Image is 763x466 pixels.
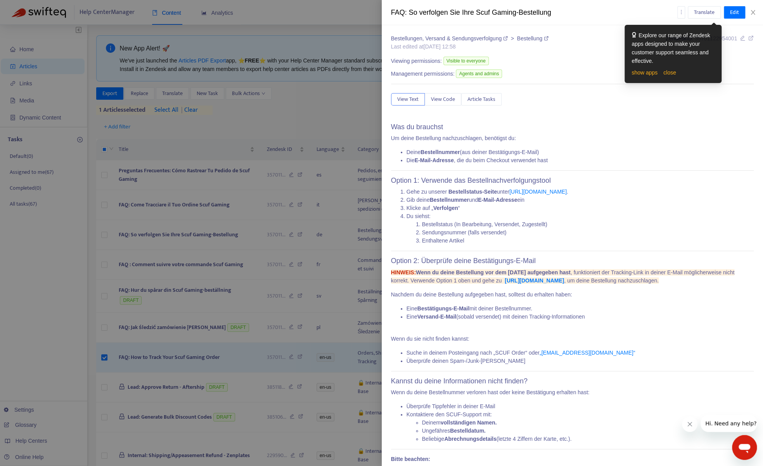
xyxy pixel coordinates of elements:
[407,411,754,443] li: Kontaktiere den SCUF-Support mit:
[391,257,754,265] h3: Option 2: Überprüfe deine Bestätigungs-E-Mail
[429,197,469,203] strong: Bestellnummer
[416,269,571,275] strong: Wenn du deine Bestellung vor dem [DATE] aufgegeben hast
[688,6,721,19] button: Translate
[425,93,461,106] button: View Code
[682,416,697,432] iframe: Close message
[391,35,509,42] a: Bestellungen, Versand & Sendungsverfolgung
[391,57,442,65] span: Viewing permissions:
[417,314,456,320] strong: Versand-E-Mail
[407,313,754,329] li: Eine (sobald versendet) mit deinen Tracking-Informationen
[407,196,754,204] li: Gib deine und ein
[632,69,657,76] a: show apps
[391,269,735,284] span: , funktioniert der Tracking-Link in deiner E-Mail möglicherweise nicht korrekt. Verwende Option 1...
[632,31,715,65] div: Explore our range of Zendesk apps designed to make your customer support seamless and effective.
[391,35,548,43] div: >
[391,7,677,18] div: FAQ: So verfolgen Sie Ihre Scuf Gaming-Bestellung
[422,427,754,435] li: Ungefähres
[391,134,754,142] p: Um deine Bestellung nachzuschlagen, benötigst du:
[448,189,497,195] strong: Bestellstatus-Seite
[730,8,739,17] span: Edit
[701,415,757,432] iframe: Message from company
[450,428,486,434] strong: Bestelldatum.
[456,69,502,78] span: Agents and admins
[750,9,756,16] span: close
[422,435,754,443] li: Beliebige (letzte 4 Ziffern der Karte, etc.).
[417,305,470,312] strong: Bestätigungs-E-Mail
[407,349,754,357] li: Suche in deinem Posteingang nach „SCUF Order“ oder
[732,435,757,460] iframe: Button to launch messaging window
[407,402,754,411] li: Überprüfe Tippfehler in deiner E-Mail
[663,69,676,76] a: close
[467,95,495,104] span: Article Tasks
[564,277,659,284] span: , um deine Bestellung nachzuschlagen.
[391,335,754,343] p: Wenn du sie nicht finden kannst:
[407,188,754,196] li: Gehe zu unserer unter .
[540,350,635,356] a: „[EMAIL_ADDRESS][DOMAIN_NAME]“
[517,35,548,42] a: Bestellung
[420,149,460,155] strong: Bestellnummer
[441,419,497,426] strong: vollständigen Namen.
[461,93,502,106] button: Article Tasks
[431,95,455,104] span: View Code
[444,436,497,442] strong: Abrechnungsdetails
[407,156,754,165] li: Die , die du beim Checkout verwendet hast
[509,189,567,195] a: [URL][DOMAIN_NAME]
[391,456,430,462] strong: Bitte beachten:
[407,204,754,212] li: Klicke auf „ “
[747,9,758,16] button: Close
[433,205,458,211] strong: Verfolgen
[407,148,754,156] li: Deine (aus deiner Bestätigungs-E-Mail)
[391,93,425,106] button: View Text
[391,177,754,185] h3: Option 1: Verwende das Bestellnachverfolgungstool
[724,6,745,19] button: Edit
[407,357,754,365] li: Überprüfe deinen Spam-/Junk-[PERSON_NAME]
[391,123,754,132] h3: Was du brauchst
[422,237,754,245] li: Enthaltene Artikel
[678,9,684,15] span: more
[407,305,754,313] li: Eine mit deiner Bestellnummer.
[391,70,455,78] span: Management permissions:
[478,197,517,203] strong: E-Mail-Adresse
[422,419,754,427] li: Deinem
[391,377,754,386] h3: Kannst du deine Informationen nicht finden?
[391,388,754,397] p: Wenn du deine Bestellnummer verloren hast oder keine Bestätigung erhalten hast:
[443,57,489,65] span: Visible to everyone
[391,269,416,275] strong: HINWEIS:
[694,8,715,17] span: Translate
[505,277,564,284] a: [URL][DOMAIN_NAME]
[677,6,685,19] button: more
[391,43,548,51] div: Last edited at [DATE] 12:58
[397,95,419,104] span: View Text
[422,220,754,229] li: Bestellstatus (In Bearbeitung, Versendet, Zugestellt)
[422,229,754,237] li: Sendungsnummer (falls versendet)
[407,212,754,245] li: Du siehst:
[391,291,754,299] p: Nachdem du deine Bestellung aufgegeben hast, solltest du erhalten haben:
[415,157,454,163] strong: E-Mail-Adresse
